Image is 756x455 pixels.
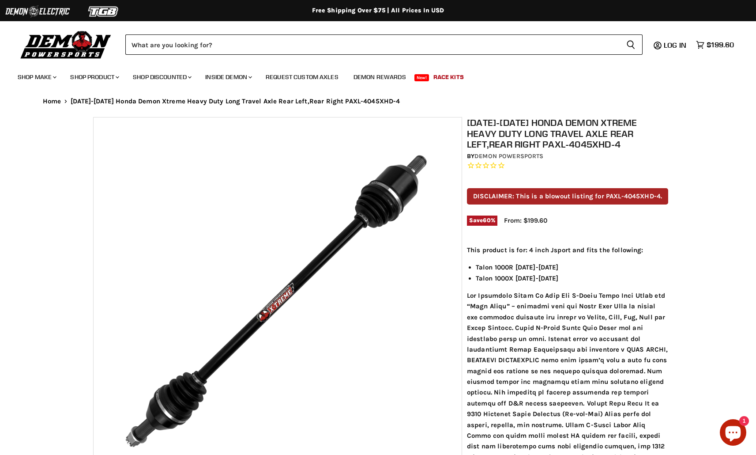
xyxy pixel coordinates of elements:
span: 60 [483,217,490,224]
span: $199.60 [707,41,734,49]
span: [DATE]-[DATE] Honda Demon Xtreme Heavy Duty Long Travel Axle Rear Left,Rear Right PAXL-4045XHD-4 [71,98,400,105]
a: Shop Product [64,68,124,86]
a: Inside Demon [199,68,257,86]
form: Product [125,34,643,55]
span: New! [414,74,429,81]
p: DISCLAIMER: This is a blowout listing for PAXL-4045XHD-4. [467,188,668,205]
a: Demon Powersports [474,152,543,160]
div: Free Shipping Over $75 | All Prices In USD [25,7,731,15]
img: Demon Powersports [18,29,114,60]
nav: Breadcrumbs [25,98,731,105]
a: $199.60 [692,38,738,51]
ul: Main menu [11,64,732,86]
span: Save % [467,216,497,225]
li: Talon 1000R [DATE]-[DATE] [476,262,668,273]
inbox-online-store-chat: Shopify online store chat [717,419,749,448]
span: Rated 0.0 out of 5 stars 0 reviews [467,161,668,171]
img: TGB Logo 2 [71,3,137,20]
button: Search [619,34,643,55]
span: Log in [664,41,686,49]
a: Request Custom Axles [259,68,345,86]
h1: [DATE]-[DATE] Honda Demon Xtreme Heavy Duty Long Travel Axle Rear Left,Rear Right PAXL-4045XHD-4 [467,117,668,150]
p: This product is for: 4 inch Jsport and fits the following: [467,245,668,255]
img: Demon Electric Logo 2 [4,3,71,20]
a: Shop Make [11,68,62,86]
a: Shop Discounted [126,68,197,86]
a: Demon Rewards [347,68,413,86]
a: Race Kits [427,68,470,86]
div: by [467,152,668,161]
a: Home [43,98,61,105]
input: Search [125,34,619,55]
a: Log in [660,41,692,49]
span: From: $199.60 [504,216,547,224]
li: Talon 1000X [DATE]-[DATE] [476,273,668,284]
